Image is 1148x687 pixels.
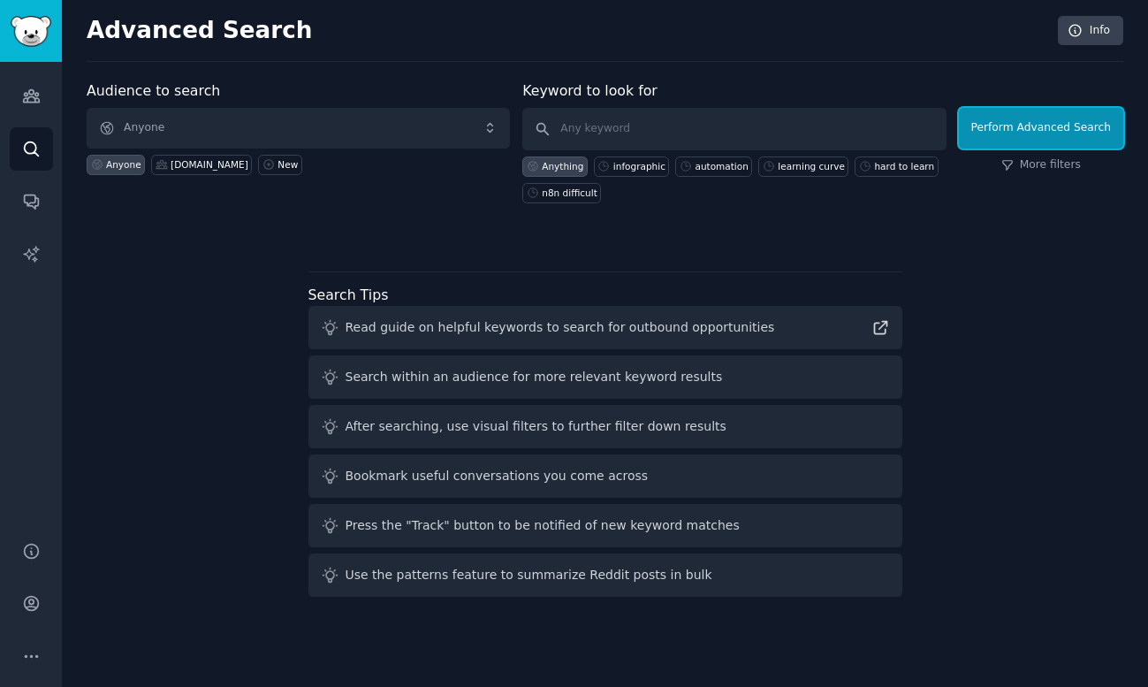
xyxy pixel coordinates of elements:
div: New [277,158,298,171]
div: Press the "Track" button to be notified of new keyword matches [346,516,740,535]
div: Search within an audience for more relevant keyword results [346,368,723,386]
label: Search Tips [308,286,389,303]
a: Info [1058,16,1123,46]
div: infographic [613,160,665,172]
input: Any keyword [522,108,946,150]
button: Perform Advanced Search [959,108,1123,149]
div: Anything [542,160,583,172]
div: Read guide on helpful keywords to search for outbound opportunities [346,318,775,337]
div: Bookmark useful conversations you come across [346,467,649,485]
div: automation [695,160,748,172]
div: Anyone [106,158,141,171]
div: hard to learn [874,160,934,172]
h2: Advanced Search [87,17,1048,45]
button: Anyone [87,108,510,149]
img: GummySearch logo [11,16,51,47]
label: Keyword to look for [522,82,658,99]
label: Audience to search [87,82,220,99]
div: learning curve [778,160,845,172]
div: [DOMAIN_NAME] [171,158,248,171]
div: n8n difficult [542,187,597,199]
a: More filters [1001,157,1081,173]
div: After searching, use visual filters to further filter down results [346,417,726,436]
div: Use the patterns feature to summarize Reddit posts in bulk [346,566,712,584]
a: New [258,155,301,175]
